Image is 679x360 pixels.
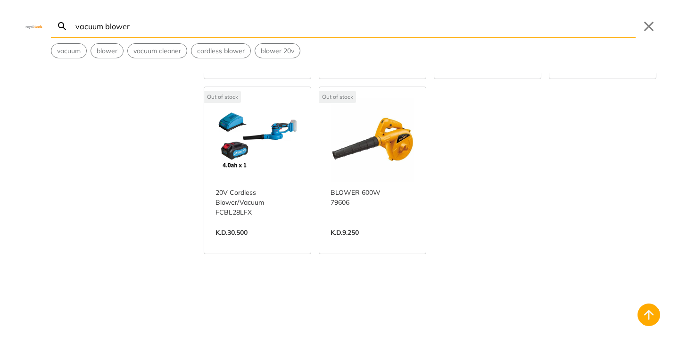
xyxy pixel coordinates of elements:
div: Suggestion: blower [91,43,124,58]
input: Search… [74,15,636,37]
svg: Back to top [641,307,656,322]
div: Out of stock [204,91,241,103]
svg: Search [57,21,68,32]
button: Select suggestion: cordless blower [191,44,250,58]
div: Suggestion: vacuum [51,43,87,58]
span: cordless blower [197,46,245,56]
button: Select suggestion: blower 20v [255,44,300,58]
div: Suggestion: cordless blower [191,43,251,58]
span: blower 20v [261,46,294,56]
button: Close [641,19,656,34]
div: Suggestion: vacuum cleaner [127,43,187,58]
span: vacuum cleaner [133,46,181,56]
button: Select suggestion: vacuum [51,44,86,58]
button: Back to top [638,304,660,326]
img: Close [23,24,45,28]
span: blower [97,46,117,56]
div: Out of stock [319,91,356,103]
button: Select suggestion: blower [91,44,123,58]
span: vacuum [57,46,81,56]
button: Select suggestion: vacuum cleaner [128,44,187,58]
div: Suggestion: blower 20v [255,43,300,58]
